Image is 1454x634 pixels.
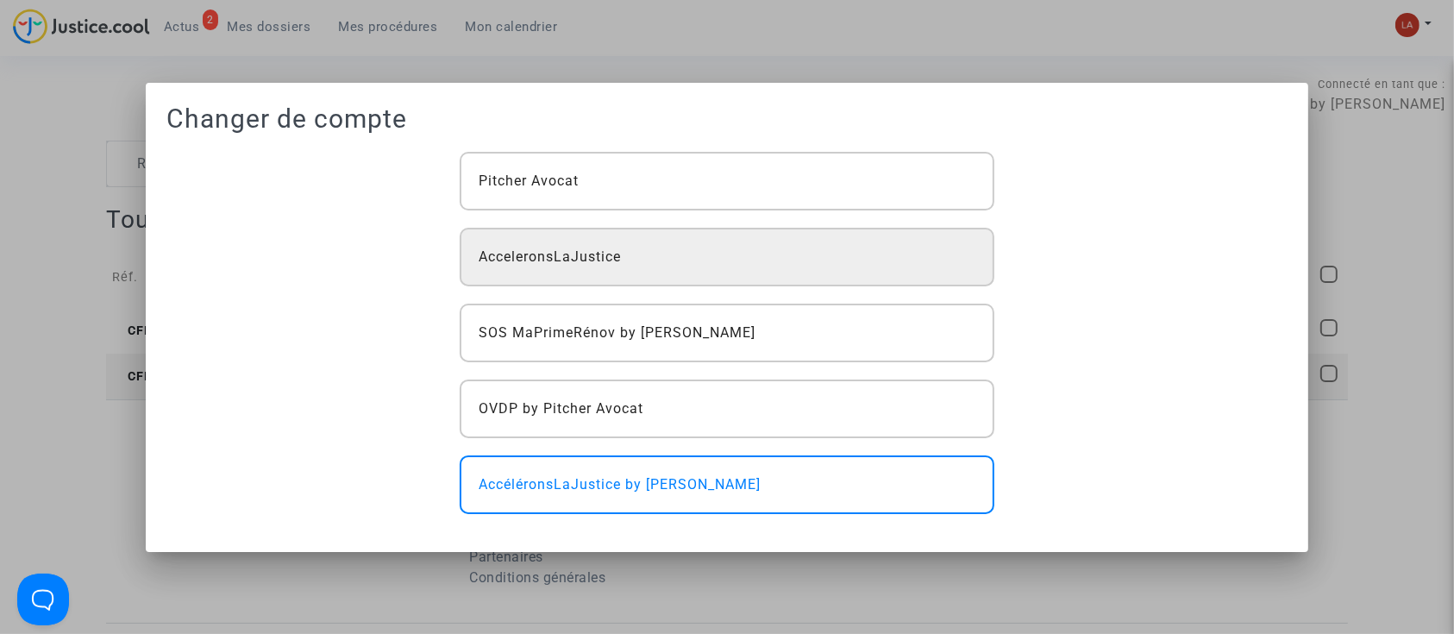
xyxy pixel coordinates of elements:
[479,323,755,343] span: SOS MaPrimeRénov by [PERSON_NAME]
[479,474,761,495] span: AccéléronsLaJustice by [PERSON_NAME]
[166,104,1288,135] h1: Changer de compte
[17,574,69,625] iframe: Help Scout Beacon - Open
[479,171,579,191] span: Pitcher Avocat
[479,399,643,419] span: OVDP by Pitcher Avocat
[479,247,621,267] span: AcceleronsLaJustice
